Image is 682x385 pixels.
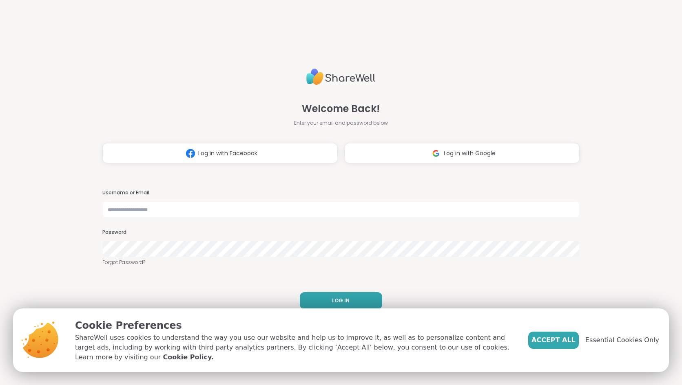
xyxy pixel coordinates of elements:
[102,143,338,163] button: Log in with Facebook
[585,335,659,345] span: Essential Cookies Only
[163,352,213,362] a: Cookie Policy.
[344,143,580,163] button: Log in with Google
[531,335,576,345] span: Accept All
[332,297,350,304] span: LOG IN
[294,119,388,127] span: Enter your email and password below
[102,229,580,236] h3: Password
[75,333,515,362] p: ShareWell uses cookies to understand the way you use our website and help us to improve it, as we...
[198,149,257,158] span: Log in with Facebook
[302,101,380,116] span: Welcome Back!
[300,292,382,309] button: LOG IN
[528,332,579,349] button: Accept All
[75,318,515,333] p: Cookie Preferences
[428,146,444,161] img: ShareWell Logomark
[102,189,580,196] h3: Username or Email
[102,259,580,266] a: Forgot Password?
[444,149,496,158] span: Log in with Google
[183,146,198,161] img: ShareWell Logomark
[306,65,376,88] img: ShareWell Logo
